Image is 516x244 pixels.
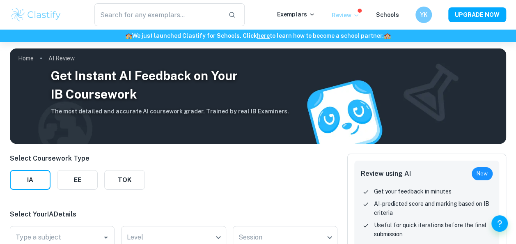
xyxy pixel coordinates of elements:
button: YK [415,7,432,23]
img: Clastify logo [10,7,62,23]
h6: Review using AI [361,169,411,179]
a: Schools [376,12,399,18]
h6: The most detailed and accurate AI coursework grader. Trained by real IB Examiners. [51,107,289,116]
p: Exemplars [277,10,315,19]
h3: Get Instant AI Feedback on Your IB Coursework [51,67,289,104]
p: AI-predicted score and marking based on IB criteria [374,199,493,217]
button: UPGRADE NOW [448,7,506,22]
p: Review [332,11,360,20]
a: here [257,32,270,39]
p: Useful for quick iterations before the final submission [374,221,493,239]
button: IA [10,170,50,190]
img: AI Review Cover [10,48,506,144]
h6: YK [419,10,429,19]
p: Select Coursework Type [10,154,145,163]
h6: We just launched Clastify for Schools. Click to learn how to become a school partner. [2,31,514,40]
span: 🏫 [384,32,391,39]
p: Select Your IA Details [10,209,337,219]
span: 🏫 [125,32,132,39]
button: Help and Feedback [491,215,508,232]
input: Search for any exemplars... [94,3,222,26]
button: TOK [104,170,145,190]
span: New [472,170,493,178]
p: Get your feedback in minutes [374,187,452,196]
button: Open [100,232,112,243]
a: Home [18,53,34,64]
button: EE [57,170,98,190]
p: AI Review [48,54,75,63]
